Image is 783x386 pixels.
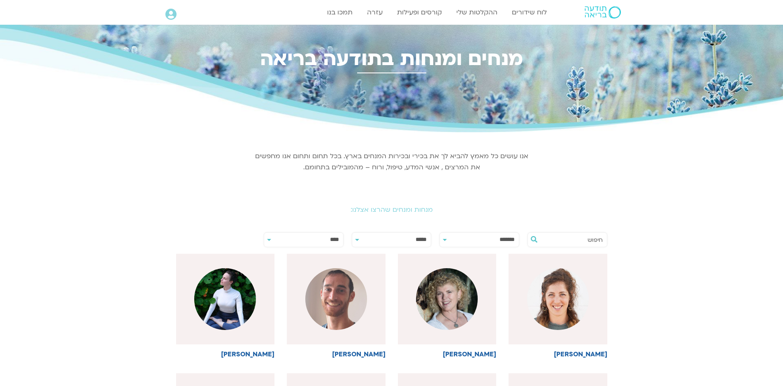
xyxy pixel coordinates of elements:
[509,254,607,358] a: [PERSON_NAME]
[287,254,386,358] a: [PERSON_NAME]
[452,5,502,20] a: ההקלטות שלי
[540,233,603,247] input: חיפוש
[176,351,275,358] h6: [PERSON_NAME]
[161,47,622,70] h2: מנחים ומנחות בתודעה בריאה
[194,268,256,330] img: %D7%A2%D7%A0%D7%AA-%D7%93%D7%95%D7%99%D7%93.jpeg
[161,206,622,213] h2: מנחות ומנחים שהרצו אצלנו:
[398,351,497,358] h6: [PERSON_NAME]
[254,151,530,173] p: אנו עושים כל מאמץ להביא לך את בכירי ובכירות המנחים בארץ. בכל תחום ותחום אנו מחפשים את המרצים , אנ...
[398,254,497,358] a: [PERSON_NAME]
[363,5,387,20] a: עזרה
[287,351,386,358] h6: [PERSON_NAME]
[508,5,551,20] a: לוח שידורים
[585,6,621,19] img: תודעה בריאה
[416,268,478,330] img: %D7%9E%D7%95%D7%A8-%D7%93%D7%95%D7%90%D7%A0%D7%99.jpg
[305,268,367,330] img: %D7%92%D7%99%D7%95%D7%A8%D7%90-%D7%9E%D7%A8%D7%90%D7%A0%D7%99.jpg
[393,5,446,20] a: קורסים ופעילות
[176,254,275,358] a: [PERSON_NAME]
[527,268,589,330] img: %D7%90%D7%9E%D7%99%D7%9C%D7%99-%D7%92%D7%9C%D7%99%D7%A7.jpg
[509,351,607,358] h6: [PERSON_NAME]
[323,5,357,20] a: תמכו בנו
